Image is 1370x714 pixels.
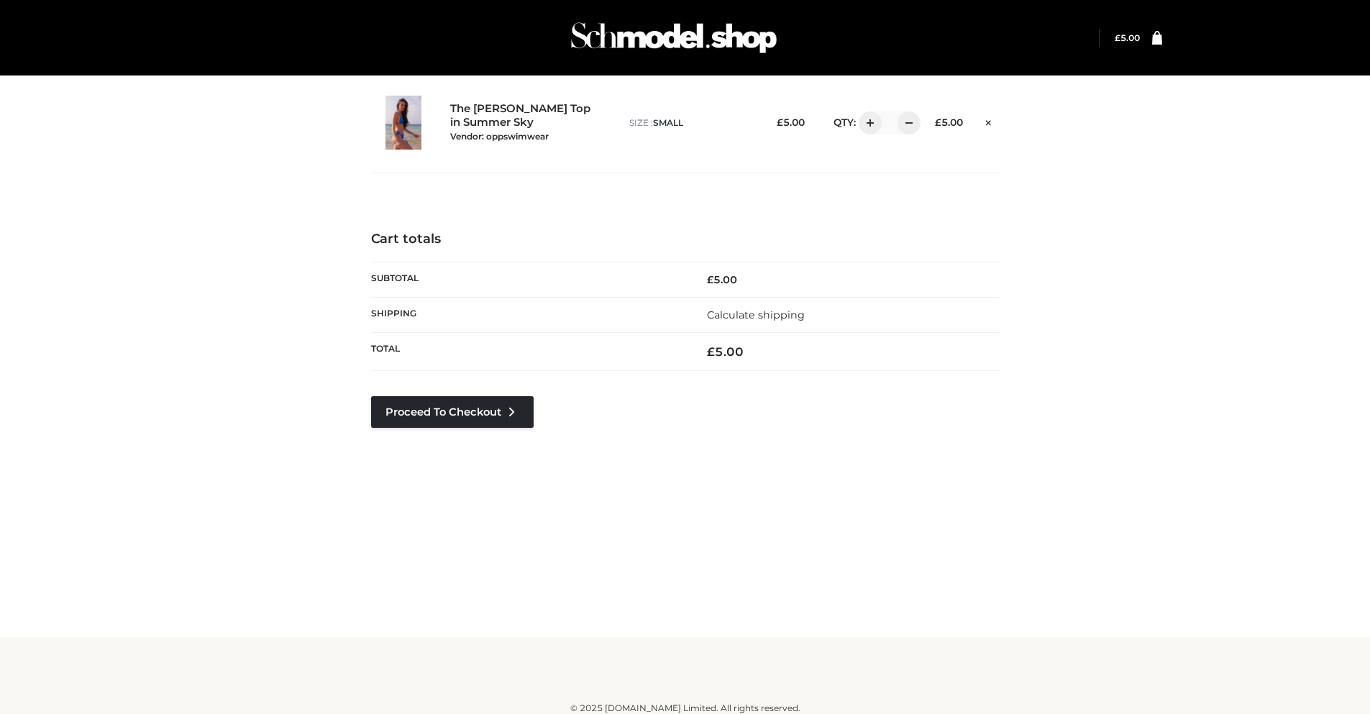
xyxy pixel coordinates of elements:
[371,396,534,428] a: Proceed to Checkout
[1115,32,1120,43] span: £
[819,111,910,134] div: QTY:
[371,297,685,332] th: Shipping
[566,9,782,66] img: Schmodel Admin 964
[371,232,1000,247] h4: Cart totals
[707,308,805,321] a: Calculate shipping
[935,116,963,128] bdi: 5.00
[450,102,598,142] a: The [PERSON_NAME] Top in Summer SkyVendor: oppswimwear
[707,273,713,286] span: £
[935,116,941,128] span: £
[1115,32,1140,43] bdi: 5.00
[777,116,805,128] bdi: 5.00
[629,116,752,129] p: size :
[450,131,549,142] small: Vendor: oppswimwear
[707,344,715,359] span: £
[707,344,744,359] bdi: 5.00
[371,333,685,371] th: Total
[977,111,999,130] a: Remove this item
[1115,32,1140,43] a: £5.00
[653,117,683,128] span: SMALL
[707,273,737,286] bdi: 5.00
[777,116,783,128] span: £
[371,262,685,297] th: Subtotal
